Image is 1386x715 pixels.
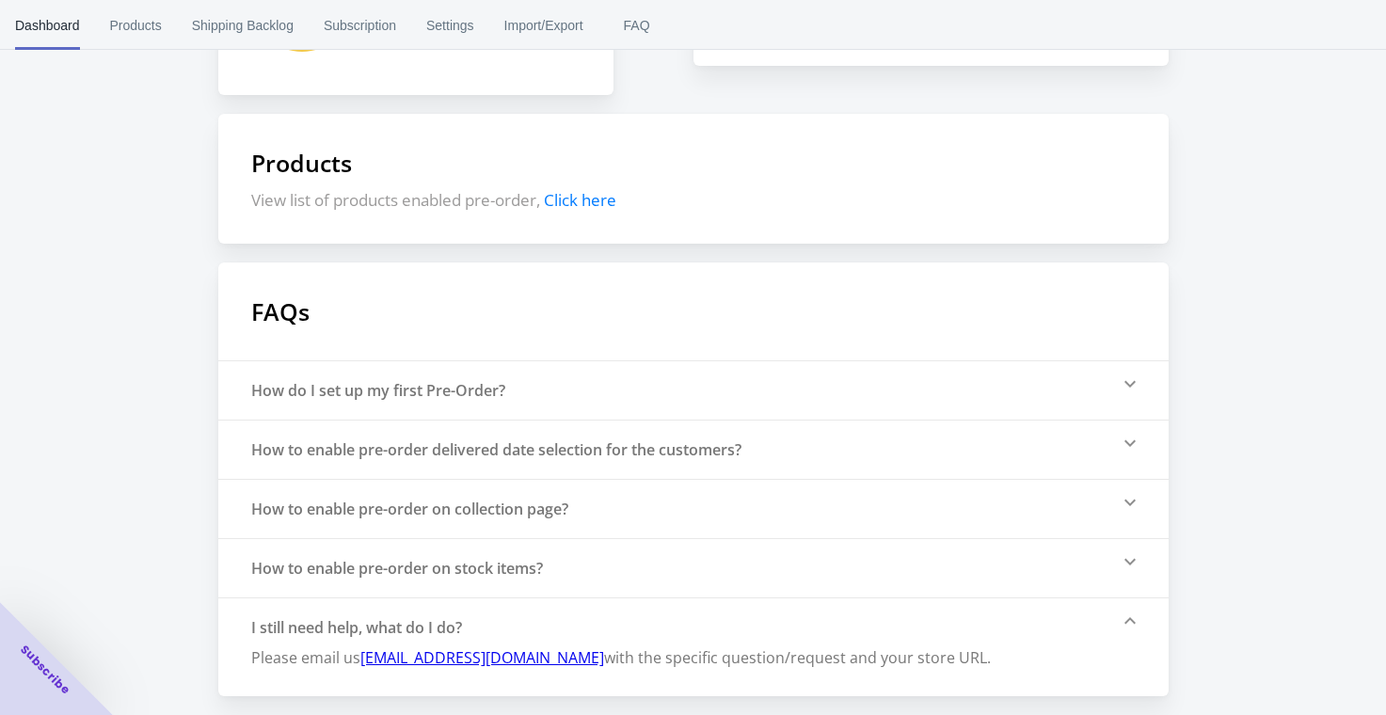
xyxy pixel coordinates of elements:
[218,262,1169,360] h1: FAQs
[504,1,583,50] span: Import/Export
[17,642,73,698] span: Subscribe
[324,1,396,50] span: Subscription
[251,617,991,677] div: I still need help, what do I do?
[110,1,162,50] span: Products
[251,380,505,401] div: How do I set up my first Pre-Order?
[251,558,543,579] div: How to enable pre-order on stock items?
[251,189,1136,211] p: View list of products enabled pre-order,
[544,189,616,211] span: Click here
[613,1,661,50] span: FAQ
[426,1,474,50] span: Settings
[360,647,604,668] a: [EMAIL_ADDRESS][DOMAIN_NAME]
[251,647,991,668] span: Please email us with the specific question/request and your store URL.
[192,1,294,50] span: Shipping Backlog
[251,439,741,460] div: How to enable pre-order delivered date selection for the customers?
[251,499,568,519] div: How to enable pre-order on collection page?
[15,1,80,50] span: Dashboard
[251,147,1136,179] h1: Products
